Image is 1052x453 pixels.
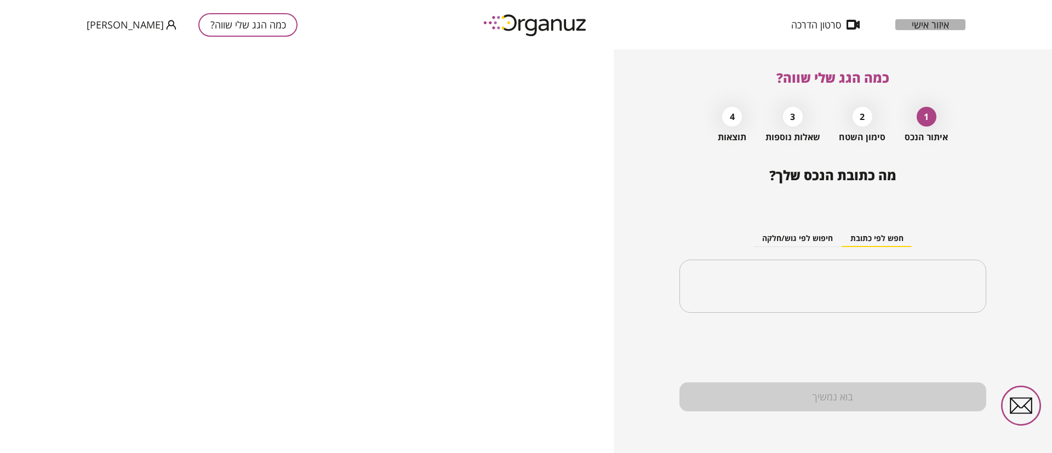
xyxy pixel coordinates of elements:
button: [PERSON_NAME] [87,18,176,32]
div: 1 [917,107,936,127]
span: איזור אישי [912,19,949,30]
button: חיפוש לפי גוש/חלקה [753,231,842,247]
div: 2 [853,107,872,127]
div: 4 [722,107,742,127]
button: כמה הגג שלי שווה? [198,13,298,37]
button: חפש לפי כתובת [842,231,912,247]
button: סרטון הדרכה [775,19,876,30]
span: [PERSON_NAME] [87,19,164,30]
div: 3 [783,107,803,127]
span: סרטון הדרכה [791,19,841,30]
img: logo [476,10,596,40]
button: איזור אישי [895,19,965,30]
span: שאלות נוספות [765,132,820,142]
span: מה כתובת הנכס שלך? [769,166,896,184]
span: סימון השטח [839,132,885,142]
span: תוצאות [718,132,746,142]
span: כמה הגג שלי שווה? [776,68,889,87]
span: איתור הנכס [905,132,948,142]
